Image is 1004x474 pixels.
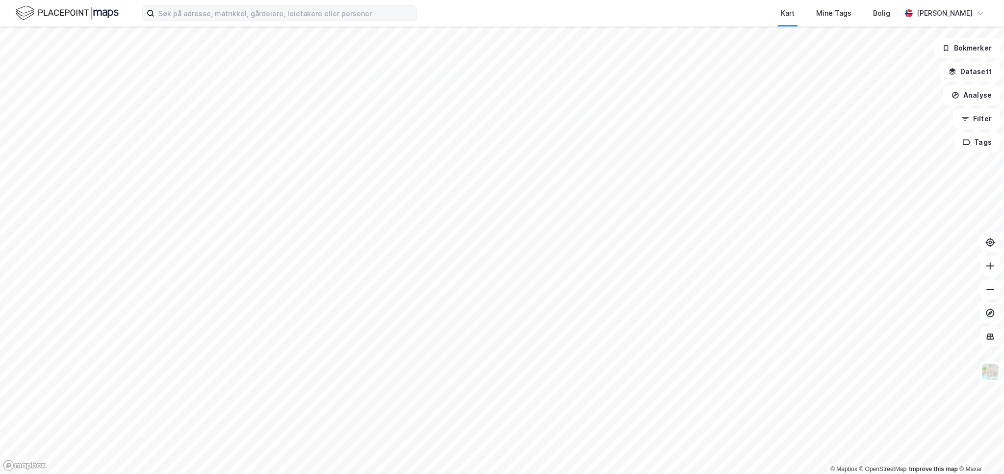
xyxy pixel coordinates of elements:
[873,7,890,19] div: Bolig
[816,7,851,19] div: Mine Tags
[781,7,795,19] div: Kart
[955,427,1004,474] iframe: Chat Widget
[154,6,416,21] input: Søk på adresse, matrikkel, gårdeiere, leietakere eller personer
[16,4,119,22] img: logo.f888ab2527a4732fd821a326f86c7f29.svg
[917,7,973,19] div: [PERSON_NAME]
